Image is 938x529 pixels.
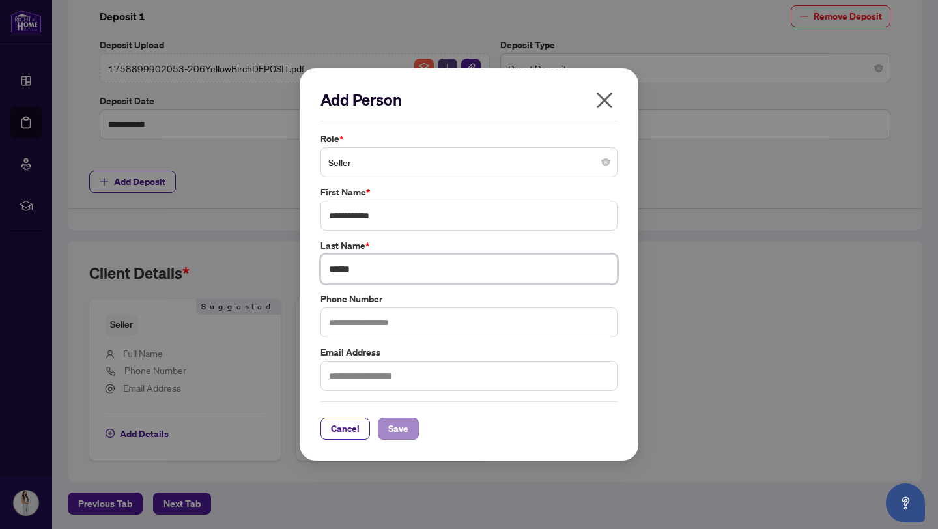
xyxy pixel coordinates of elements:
span: close-circle [602,158,610,166]
label: Role [320,132,618,146]
label: Email Address [320,345,618,360]
span: Cancel [331,418,360,439]
span: close [594,90,615,111]
label: First Name [320,185,618,199]
span: Save [388,418,408,439]
label: Phone Number [320,292,618,306]
label: Last Name [320,238,618,253]
h2: Add Person [320,89,618,110]
button: Open asap [886,483,925,522]
button: Cancel [320,418,370,440]
span: Seller [328,150,610,175]
button: Save [378,418,419,440]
